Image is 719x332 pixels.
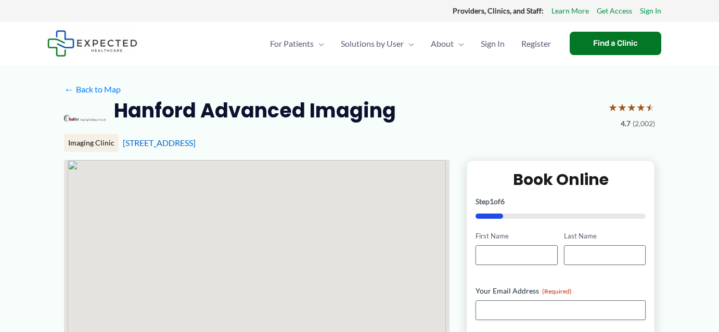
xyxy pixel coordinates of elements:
span: Menu Toggle [454,25,464,62]
span: About [431,25,454,62]
label: Last Name [564,231,646,241]
nav: Primary Site Navigation [262,25,559,62]
span: Sign In [481,25,505,62]
a: Solutions by UserMenu Toggle [332,25,422,62]
a: ←Back to Map [64,82,121,97]
span: ★ [627,98,636,117]
a: Register [513,25,559,62]
a: Sign In [640,4,661,18]
span: Solutions by User [341,25,404,62]
div: Imaging Clinic [64,134,119,152]
h2: Book Online [476,169,646,190]
label: Your Email Address [476,286,646,296]
p: Step of [476,198,646,205]
a: AboutMenu Toggle [422,25,472,62]
h2: Hanford Advanced Imaging [114,98,396,123]
span: Menu Toggle [314,25,324,62]
span: Menu Toggle [404,25,414,62]
span: ★ [608,98,618,117]
a: Learn More [551,4,589,18]
span: ★ [646,98,655,117]
span: 1 [490,197,494,206]
span: 4.7 [621,117,631,130]
span: ← [64,84,74,94]
strong: Providers, Clinics, and Staff: [453,6,544,15]
span: ★ [636,98,646,117]
label: First Name [476,231,557,241]
img: Expected Healthcare Logo - side, dark font, small [47,30,137,57]
a: [STREET_ADDRESS] [123,138,196,148]
span: For Patients [270,25,314,62]
a: Find a Clinic [570,32,661,55]
span: 6 [500,197,505,206]
span: (2,002) [633,117,655,130]
a: Get Access [597,4,632,18]
a: For PatientsMenu Toggle [262,25,332,62]
span: Register [521,25,551,62]
a: Sign In [472,25,513,62]
span: ★ [618,98,627,117]
span: (Required) [542,287,572,295]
